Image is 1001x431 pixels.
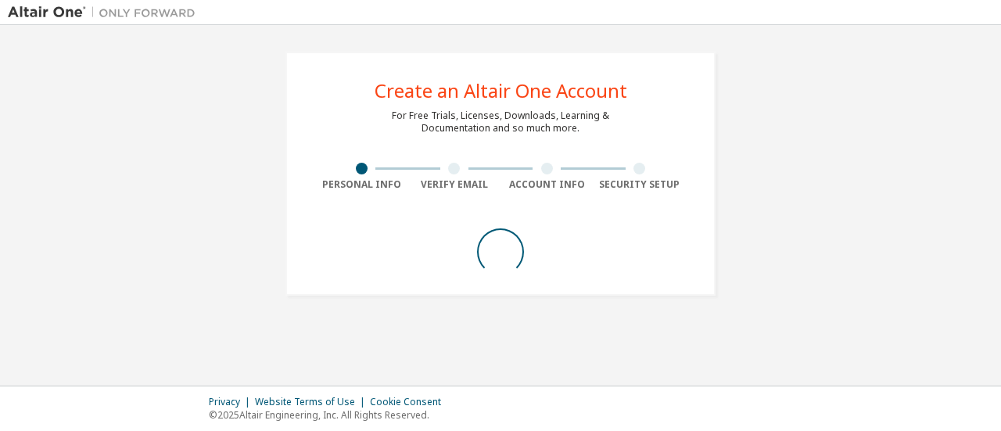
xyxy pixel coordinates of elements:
div: Website Terms of Use [255,396,370,408]
div: Personal Info [315,178,408,191]
p: © 2025 Altair Engineering, Inc. All Rights Reserved. [209,408,450,422]
div: Verify Email [408,178,501,191]
div: Cookie Consent [370,396,450,408]
div: For Free Trials, Licenses, Downloads, Learning & Documentation and so much more. [392,110,609,135]
img: Altair One [8,5,203,20]
div: Create an Altair One Account [375,81,627,100]
div: Security Setup [594,178,687,191]
div: Account Info [500,178,594,191]
div: Privacy [209,396,255,408]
